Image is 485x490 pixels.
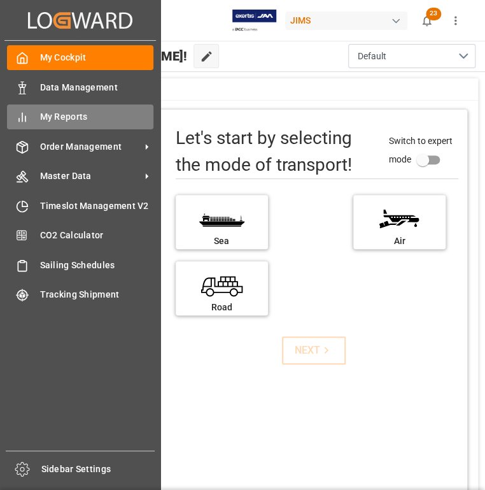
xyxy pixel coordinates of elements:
a: Timeslot Management V2 [7,193,153,218]
span: Sailing Schedules [40,259,154,272]
button: NEXT [282,336,346,364]
div: Sea [182,234,262,248]
button: show more [441,6,470,35]
a: Data Management [7,75,153,99]
a: Sailing Schedules [7,252,153,277]
div: Air [360,234,439,248]
button: JIMS [285,8,412,32]
span: Master Data [40,169,141,183]
img: Exertis%20JAM%20-%20Email%20Logo.jpg_1722504956.jpg [232,10,276,32]
a: My Reports [7,104,153,129]
span: 23 [426,8,441,20]
button: open menu [348,44,475,68]
span: Default [358,50,386,63]
a: My Cockpit [7,45,153,70]
a: CO2 Calculator [7,223,153,248]
div: JIMS [285,11,407,30]
a: Tracking Shipment [7,282,153,307]
span: Order Management [40,140,141,154]
span: Data Management [40,81,154,94]
span: CO2 Calculator [40,229,154,242]
span: My Reports [40,110,154,124]
div: NEXT [294,343,333,358]
span: My Cockpit [40,51,154,64]
div: Road [182,301,262,314]
span: Switch to expert mode [388,136,452,164]
div: Let's start by selecting the mode of transport! [176,125,376,178]
span: Sidebar Settings [41,463,155,476]
span: Tracking Shipment [40,288,154,301]
button: show 23 new notifications [412,6,441,35]
span: Timeslot Management V2 [40,199,154,213]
